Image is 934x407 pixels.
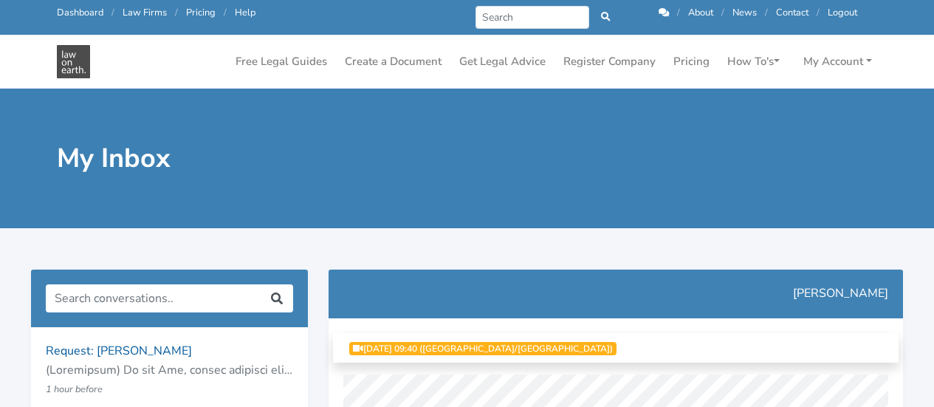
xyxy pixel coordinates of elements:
a: How To's [721,47,786,76]
input: Search conversations.. [46,284,261,312]
span: / [765,6,768,19]
a: About [688,6,713,19]
p: (Loremipsum) Do sit Ame, consec adipisci elitse doeiusmo tem incidi utlabor etdo MAG aliquae ad m... [46,361,293,380]
a: Get Legal Advice [453,47,552,76]
small: 1 hour before [46,383,103,396]
span: / [111,6,114,19]
span: / [721,6,724,19]
a: [DATE] 09:40 ([GEOGRAPHIC_DATA]/[GEOGRAPHIC_DATA]) [349,342,617,355]
a: Law Firms [123,6,167,19]
a: Help [235,6,255,19]
a: Create a Document [339,47,447,76]
a: My Account [797,47,878,76]
p: [PERSON_NAME] [343,284,888,304]
p: Request: [PERSON_NAME] [46,342,293,361]
h1: My Inbox [57,142,457,175]
a: Contact [776,6,808,19]
span: / [224,6,227,19]
a: News [732,6,757,19]
span: / [175,6,178,19]
a: Free Legal Guides [230,47,333,76]
span: / [817,6,820,19]
span: / [677,6,680,19]
a: Register Company [557,47,662,76]
a: Logout [828,6,857,19]
input: Search [475,6,590,29]
a: Pricing [667,47,715,76]
a: Dashboard [57,6,103,19]
a: Pricing [186,6,216,19]
img: Law On Earth [57,45,90,78]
